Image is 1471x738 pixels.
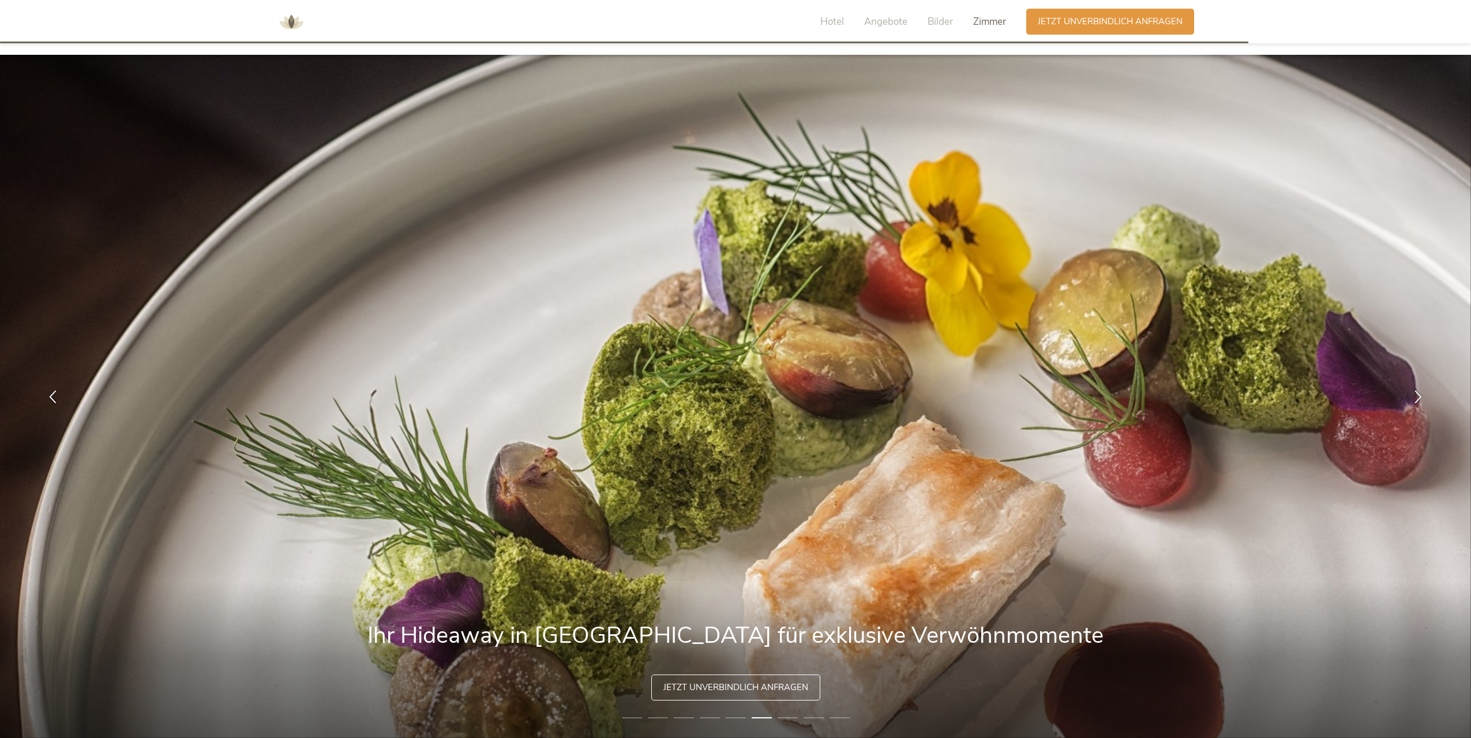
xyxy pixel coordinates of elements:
[928,15,953,28] span: Bilder
[1038,16,1183,28] span: Jetzt unverbindlich anfragen
[274,5,309,39] img: AMONTI & LUNARIS Wellnessresort
[973,15,1006,28] span: Zimmer
[663,681,808,694] span: Jetzt unverbindlich anfragen
[274,17,309,25] a: AMONTI & LUNARIS Wellnessresort
[864,15,907,28] span: Angebote
[820,15,844,28] span: Hotel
